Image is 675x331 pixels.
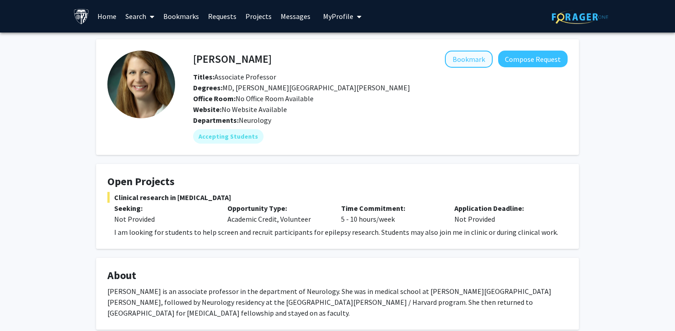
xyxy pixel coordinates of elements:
[227,203,327,214] p: Opportunity Type:
[193,72,214,81] b: Titles:
[193,83,410,92] span: MD, [PERSON_NAME][GEOGRAPHIC_DATA][PERSON_NAME]
[498,51,568,67] button: Compose Request to Emily Johnson
[276,0,315,32] a: Messages
[107,51,175,118] img: Profile Picture
[241,0,276,32] a: Projects
[193,72,276,81] span: Associate Professor
[454,203,554,214] p: Application Deadline:
[107,175,568,188] h4: Open Projects
[114,203,214,214] p: Seeking:
[341,203,441,214] p: Time Commitment:
[107,192,568,203] span: Clinical research in [MEDICAL_DATA]
[193,129,264,144] mat-chip: Accepting Students
[193,105,287,114] span: No Website Available
[159,0,203,32] a: Bookmarks
[334,203,448,224] div: 5 - 10 hours/week
[221,203,334,224] div: Academic Credit, Volunteer
[193,105,222,114] b: Website:
[193,94,236,103] b: Office Room:
[193,116,239,125] b: Departments:
[203,0,241,32] a: Requests
[552,10,608,24] img: ForagerOne Logo
[193,94,314,103] span: No Office Room Available
[448,203,561,224] div: Not Provided
[7,290,38,324] iframe: Chat
[93,0,121,32] a: Home
[114,227,568,238] p: I am looking for students to help screen and recruit participants for epilepsy research. Students...
[121,0,159,32] a: Search
[114,214,214,224] div: Not Provided
[239,116,271,125] span: Neurology
[323,12,353,21] span: My Profile
[193,83,222,92] b: Degrees:
[107,269,568,282] h4: About
[193,51,272,67] h4: [PERSON_NAME]
[445,51,493,68] button: Add Emily Johnson to Bookmarks
[107,286,568,318] div: [PERSON_NAME] is an associate professor in the department of Neurology. She was in medical school...
[74,9,89,24] img: Johns Hopkins University Logo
